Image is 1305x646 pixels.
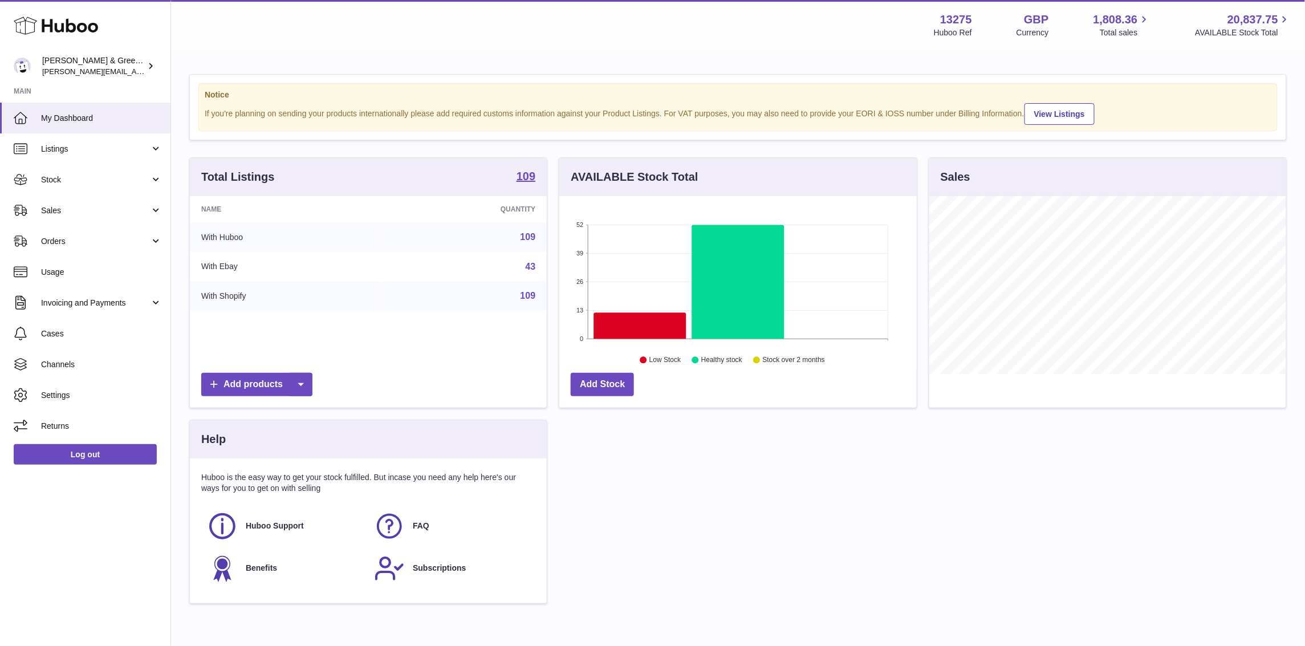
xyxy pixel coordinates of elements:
span: Usage [41,267,162,278]
span: Benefits [246,563,277,574]
span: My Dashboard [41,113,162,124]
a: 1,808.36 Total sales [1093,12,1151,38]
span: Stock [41,174,150,185]
span: Listings [41,144,150,155]
div: Huboo Ref [934,27,972,38]
span: Returns [41,421,162,432]
a: FAQ [374,511,530,542]
span: AVAILABLE Stock Total [1195,27,1291,38]
strong: 13275 [940,12,972,27]
a: View Listings [1025,103,1095,125]
h3: Sales [941,169,970,185]
text: 39 [577,250,584,257]
text: Stock over 2 months [763,356,825,364]
span: Huboo Support [246,521,304,531]
span: 20,837.75 [1227,12,1278,27]
a: Add Stock [571,373,634,396]
h3: Help [201,432,226,447]
th: Name [190,196,383,222]
th: Quantity [383,196,547,222]
p: Huboo is the easy way to get your stock fulfilled. But incase you need any help here's our ways f... [201,472,535,494]
span: Invoicing and Payments [41,298,150,308]
a: Huboo Support [207,511,363,542]
strong: 109 [517,170,535,182]
a: 43 [526,262,536,271]
h3: Total Listings [201,169,275,185]
a: Benefits [207,553,363,584]
text: 52 [577,221,584,228]
td: With Huboo [190,222,383,252]
text: 0 [580,335,584,342]
span: Channels [41,359,162,370]
a: 109 [521,232,536,242]
a: Log out [14,444,157,465]
span: Total sales [1100,27,1150,38]
span: Subscriptions [413,563,466,574]
h3: AVAILABLE Stock Total [571,169,698,185]
span: FAQ [413,521,429,531]
strong: Notice [205,90,1271,100]
span: Cases [41,328,162,339]
text: 13 [577,307,584,314]
td: With Shopify [190,281,383,311]
text: Low Stock [649,356,681,364]
div: If you're planning on sending your products internationally please add required customs informati... [205,101,1271,125]
span: [PERSON_NAME][EMAIL_ADDRESS][DOMAIN_NAME] [42,67,229,76]
text: Healthy stock [701,356,743,364]
span: Orders [41,236,150,247]
span: Settings [41,390,162,401]
a: Add products [201,373,312,396]
a: 109 [521,291,536,300]
text: 26 [577,278,584,285]
span: 1,808.36 [1093,12,1138,27]
a: 20,837.75 AVAILABLE Stock Total [1195,12,1291,38]
strong: GBP [1024,12,1048,27]
a: 109 [517,170,535,184]
td: With Ebay [190,252,383,282]
a: Subscriptions [374,553,530,584]
span: Sales [41,205,150,216]
div: [PERSON_NAME] & Green Ltd [42,55,145,77]
img: ellen@bluebadgecompany.co.uk [14,58,31,75]
div: Currency [1017,27,1049,38]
